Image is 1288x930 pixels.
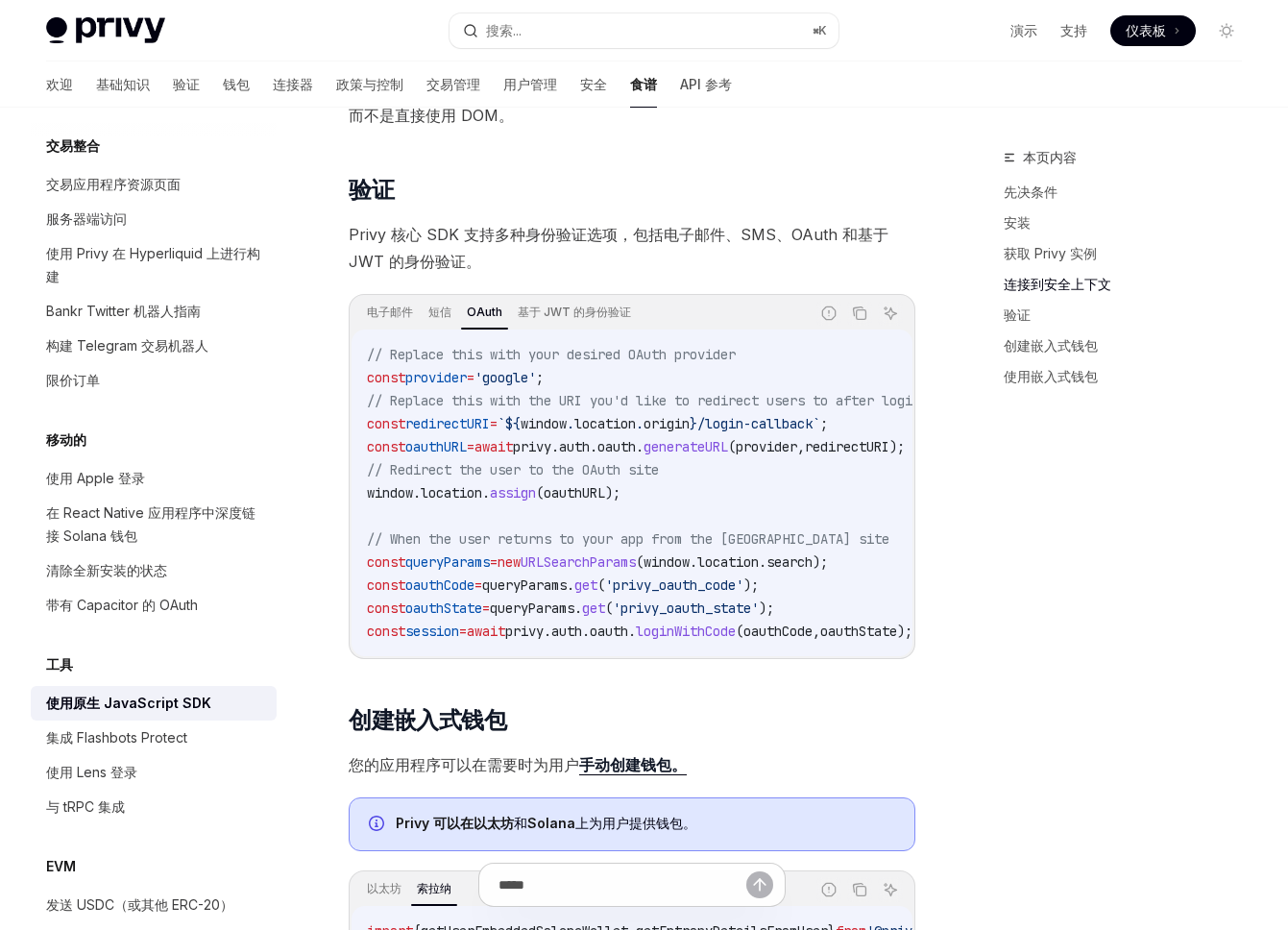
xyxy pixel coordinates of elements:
[336,76,403,92] font: 政策与控制
[505,415,521,432] span: ${
[505,623,544,640] span: privy
[797,438,805,455] span: ,
[597,438,636,455] span: oauth
[878,301,903,326] button: 询问人工智能
[1004,306,1031,323] font: 验证
[1010,22,1037,38] font: 演示
[690,415,697,432] span: }
[579,755,687,775] a: 手动创建钱包。
[1211,15,1242,46] button: 切换暗模式
[582,600,605,617] span: get
[697,553,759,571] span: location
[31,461,277,496] a: 使用 Apple 登录
[367,369,405,386] span: const
[820,415,828,432] span: ;
[405,576,474,594] span: oauthCode
[46,695,211,711] font: 使用原生 JavaScript SDK
[472,755,579,774] font: 在需要时为用户
[503,61,557,108] a: 用户管理
[46,729,187,746] font: 集成 Flashbots Protect
[369,816,388,835] svg: 信息
[273,61,313,108] a: 连接器
[628,623,636,640] span: .
[574,576,597,594] span: get
[582,623,590,640] span: .
[31,686,277,721] a: 使用原生 JavaScript SDK
[46,764,137,780] font: 使用 Lens 登录
[46,896,233,913] font: 发送 USDC（或其他 ERC-20）
[743,623,813,640] span: oauthCode
[813,23,818,37] font: ⌘
[490,553,498,571] span: =
[759,553,766,571] span: .
[405,438,467,455] span: oauthURL
[405,415,490,432] span: redirectURI
[46,176,181,192] font: 交易应用程序资源页面
[743,576,759,594] span: );
[644,438,728,455] span: generateURL
[46,372,100,388] font: 限价订单
[1110,15,1196,46] a: 仪表板
[813,553,828,571] span: );
[426,76,480,92] font: 交易管理
[766,553,813,571] span: search
[816,301,841,326] button: 报告错误代码
[521,415,567,432] span: window
[575,815,683,831] font: 上为用户提供钱包
[405,369,467,386] span: provider
[680,76,732,92] font: API 参考
[474,369,536,386] span: 'google'
[31,496,277,553] a: 在 React Native 应用程序中深度链接 Solana 钱包
[498,553,521,571] span: new
[31,790,277,824] a: 与 tRPC 集成
[367,576,405,594] span: const
[498,415,505,432] span: `
[467,369,474,386] span: =
[567,415,574,432] span: .
[367,530,889,548] span: // When the user returns to your app from the [GEOGRAPHIC_DATA] site
[527,815,575,831] font: Solana
[46,431,86,448] font: 移动的
[889,438,905,455] span: );
[818,23,827,37] font: K
[636,438,644,455] span: .
[544,484,605,502] span: oauthURL
[1004,269,1257,300] a: 连接到安全上下文
[1004,368,1098,384] font: 使用嵌入式钱包
[759,600,774,617] span: );
[46,210,127,227] font: 服务器端访问
[467,623,505,640] span: await
[514,815,527,831] font: 和
[367,600,405,617] span: const
[31,294,277,329] a: Bankr Twitter 机器人指南
[349,706,506,734] font: 创建嵌入式钱包
[421,484,482,502] span: location
[367,346,736,363] span: // Replace this with your desired OAuth provider
[482,576,567,594] span: queryParams
[644,415,690,432] span: origin
[367,461,659,478] span: // Redirect the user to the OAuth site
[336,61,403,108] a: 政策与控制
[1060,21,1087,40] a: 支持
[579,755,610,774] font: 手动
[574,600,582,617] span: .
[1004,208,1257,238] a: 安装
[223,76,250,92] font: 钱包
[1004,330,1257,361] a: 创建嵌入式钱包
[46,798,125,815] font: 与 tRPC 集成
[736,623,743,640] span: (
[405,553,490,571] span: queryParams
[605,576,743,594] span: 'privy_oauth_code'
[605,484,620,502] span: );
[567,576,574,594] span: .
[367,305,413,319] font: 电子邮件
[630,76,657,92] font: 食谱
[349,755,472,774] font: 您的应用程序可以
[46,656,73,673] font: 工具
[96,61,150,108] a: 基础知识
[31,236,277,294] a: 使用 Privy 在 Hyperliquid 上进行构建
[459,623,467,640] span: =
[46,470,145,486] font: 使用 Apple 登录
[597,576,605,594] span: (
[405,623,459,640] span: session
